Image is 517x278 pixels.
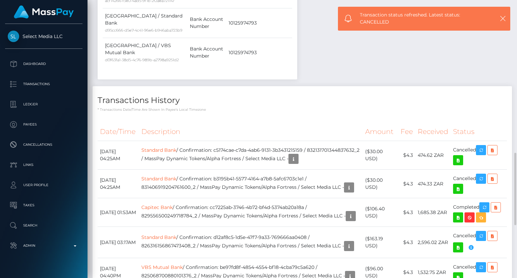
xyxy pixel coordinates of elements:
td: ($30.00 USD) [363,170,398,198]
p: Links [8,160,80,170]
a: Ledger [5,96,82,113]
td: / Confirmation: d12af8c5-1d5e-47f7-9a33-769666aa0408 / 826316156867473408_2 / MassPay Dynamic Tok... [139,227,363,258]
td: $4.3 [398,198,415,227]
th: Received [415,123,451,141]
td: 2,596.02 ZAR [415,227,451,258]
a: Payees [5,116,82,133]
p: Taxes [8,200,80,210]
a: Admin [5,237,82,254]
td: $4.3 [398,170,415,198]
p: Search [8,220,80,231]
span: Select Media LLC [5,33,82,39]
a: Search [5,217,82,234]
p: Cancellations [8,140,80,150]
p: Dashboard [8,59,80,69]
td: [DATE] 01:53AM [98,198,139,227]
a: VBS Mutual Bank [141,264,183,270]
td: ($106.40 USD) [363,198,398,227]
p: User Profile [8,180,80,190]
td: / Confirmation: cc7225ab-3746-4b72-bf4d-5374ab20a18a / 829556500249718784_2 / MassPay Dynamic Tok... [139,198,363,227]
td: 10125974793 [226,38,292,67]
td: Cancelled [451,170,507,198]
td: [DATE] 03:17AM [98,227,139,258]
h4: Transactions History [98,95,507,106]
p: Transactions [8,79,80,89]
th: Amount [363,123,398,141]
td: Cancelled [451,227,507,258]
td: $4.3 [398,227,415,258]
a: Capitec Bank [141,204,173,210]
img: Select Media LLC [8,31,19,42]
a: Transactions [5,76,82,93]
a: Links [5,157,82,173]
td: 10125974793 [226,8,292,38]
td: [DATE] 04:25AM [98,170,139,198]
small: d95cc666-d5e7-4c41-96e6-b946aba723b9 [105,28,182,33]
td: 474.33 ZAR [415,170,451,198]
img: MassPay Logo [14,5,74,19]
td: ($30.00 USD) [363,141,398,170]
p: Payees [8,119,80,130]
a: Standard Bank [141,176,176,182]
a: Cancellations [5,136,82,153]
td: Bank Account Number [187,8,226,38]
a: Taxes [5,197,82,214]
th: Status [451,123,507,141]
td: [DATE] 04:25AM [98,141,139,170]
a: Dashboard [5,56,82,72]
th: Fee [398,123,415,141]
td: 474.62 ZAR [415,141,451,170]
td: 1,685.38 ZAR [415,198,451,227]
td: Bank Account Number [187,38,226,67]
td: $4.3 [398,141,415,170]
td: Completed [451,198,507,227]
a: User Profile [5,177,82,194]
small: d0f63fa1-38d5-4c76-989b-a2798a9251d2 [105,58,179,62]
p: Admin [8,241,80,251]
p: Ledger [8,99,80,109]
td: [GEOGRAPHIC_DATA] / VBS Mutual Bank [103,38,187,67]
a: Standard Bank [141,147,176,153]
th: Description [139,123,363,141]
td: / Confirmation: c5174cae-c7da-4ab6-9131-3b3431215159 / 832131701344837632_2 / MassPay Dynamic Tok... [139,141,363,170]
td: [GEOGRAPHIC_DATA] / Standard Bank [103,8,187,38]
span: Transaction status refreshed. Latest status: CANCELLED [360,11,488,26]
th: Date/Time [98,123,139,141]
td: / Confirmation: b3195b41-5577-4164-a7b8-5afc6703c1e1 / 831406919204761600_2 / MassPay Dynamic Tok... [139,170,363,198]
a: Standard Bank [141,234,176,240]
td: Cancelled [451,141,507,170]
p: * Transactions date/time are shown in payee's local timezone [98,107,507,112]
td: ($163.19 USD) [363,227,398,258]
